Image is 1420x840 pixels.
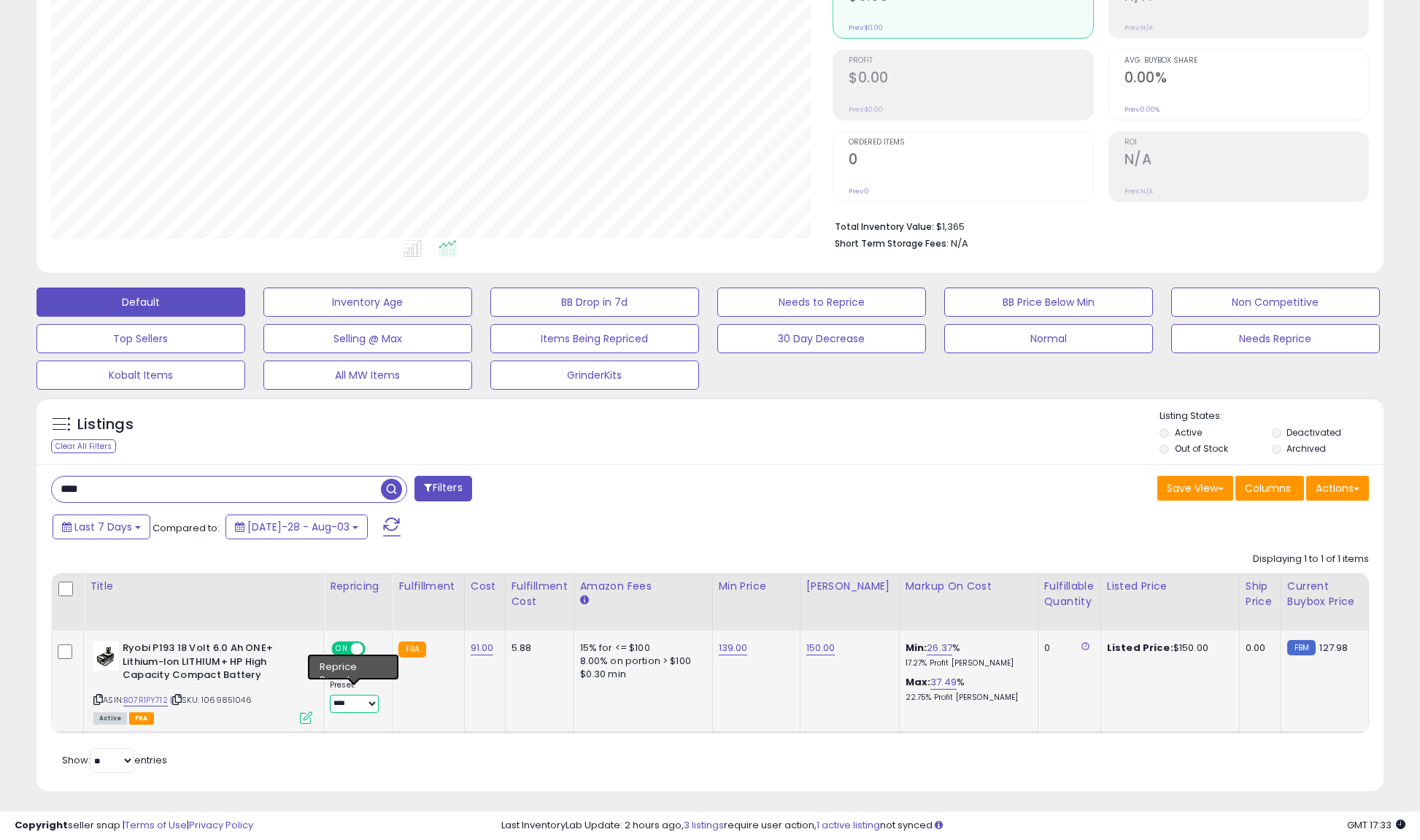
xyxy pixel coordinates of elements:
[580,655,701,668] div: 8.00% on portion > $100
[53,515,150,539] button: Last 7 Days
[77,415,134,435] h5: Listings
[125,818,187,832] a: Terms of Use
[1107,579,1233,594] div: Listed Price
[1306,476,1369,501] button: Actions
[490,288,699,317] button: BB Drop in 7d
[806,641,836,655] a: 150.00
[1124,69,1369,89] h2: 0.00%
[1157,476,1233,501] button: Save View
[15,819,253,833] div: seller snap | |
[1124,139,1369,147] span: ROI
[512,579,568,609] div: Fulfillment Cost
[129,712,154,725] span: FBA
[906,641,927,655] b: Min:
[1124,187,1153,196] small: Prev: N/A
[330,680,381,713] div: Preset:
[580,668,701,681] div: $0.30 min
[123,641,300,686] b: Ryobi P193 18 Volt 6.0 Ah ONE+ Lithium-Ion LITHIUM+ HP High Capacity Compact Battery
[398,579,458,594] div: Fulfillment
[263,288,472,317] button: Inventory Age
[90,579,317,594] div: Title
[835,217,1358,234] li: $1,365
[944,324,1153,353] button: Normal
[363,643,387,655] span: OFF
[930,675,957,690] a: 37.49
[899,573,1038,631] th: The percentage added to the cost of goods (COGS) that forms the calculator for Min & Max prices.
[951,236,968,250] span: N/A
[849,151,1093,171] h2: 0
[1286,442,1326,455] label: Archived
[1287,579,1362,609] div: Current Buybox Price
[74,520,132,534] span: Last 7 Days
[906,658,1027,668] p: 17.27% Profit [PERSON_NAME]
[717,288,926,317] button: Needs to Reprice
[1044,641,1089,655] div: 0
[93,641,312,723] div: ASIN:
[225,515,368,539] button: [DATE]-28 - Aug-03
[36,361,245,390] button: Kobalt Items
[36,288,245,317] button: Default
[51,439,116,453] div: Clear All Filters
[806,579,893,594] div: [PERSON_NAME]
[1124,105,1159,114] small: Prev: 0.00%
[414,476,471,501] button: Filters
[1286,426,1341,439] label: Deactivated
[1159,409,1384,423] p: Listing States:
[849,69,1093,89] h2: $0.00
[490,361,699,390] button: GrinderKits
[849,139,1093,147] span: Ordered Items
[153,521,220,535] span: Compared to:
[1246,579,1275,609] div: Ship Price
[1235,476,1304,501] button: Columns
[719,641,748,655] a: 139.00
[835,220,934,233] b: Total Inventory Value:
[906,676,1027,703] div: %
[1245,481,1291,496] span: Columns
[1287,640,1316,655] small: FBM
[719,579,794,594] div: Min Price
[93,712,127,725] span: All listings currently available for purchase on Amazon
[189,818,253,832] a: Privacy Policy
[123,694,168,706] a: B07R1PY712
[580,594,589,607] small: Amazon Fees.
[93,641,119,671] img: 31SuTWnnr+L._SL40_.jpg
[580,579,706,594] div: Amazon Fees
[1175,426,1202,439] label: Active
[927,641,952,655] a: 26.37
[1107,641,1173,655] b: Listed Price:
[684,818,724,832] a: 3 listings
[835,237,949,250] b: Short Term Storage Fees:
[490,324,699,353] button: Items Being Repriced
[849,23,883,32] small: Prev: $0.00
[1347,818,1405,832] span: 2025-08-11 17:33 GMT
[333,643,351,655] span: ON
[717,324,926,353] button: 30 Day Decrease
[263,361,472,390] button: All MW Items
[1044,579,1095,609] div: Fulfillable Quantity
[1171,324,1380,353] button: Needs Reprice
[36,324,245,353] button: Top Sellers
[944,288,1153,317] button: BB Price Below Min
[849,57,1093,65] span: Profit
[906,641,1027,668] div: %
[1107,641,1228,655] div: $150.00
[849,187,869,196] small: Prev: 0
[247,520,350,534] span: [DATE]-28 - Aug-03
[398,641,425,658] small: FBA
[512,641,563,655] div: 5.88
[1124,23,1153,32] small: Prev: N/A
[330,579,386,594] div: Repricing
[580,641,701,655] div: 15% for <= $100
[1175,442,1228,455] label: Out of Stock
[330,664,381,677] div: Amazon AI
[1171,288,1380,317] button: Non Competitive
[170,694,252,706] span: | SKU: 1069851046
[906,579,1032,594] div: Markup on Cost
[1246,641,1270,655] div: 0.00
[501,819,1405,833] div: Last InventoryLab Update: 2 hours ago, require user action, not synced.
[471,579,499,594] div: Cost
[1253,552,1369,566] div: Displaying 1 to 1 of 1 items
[906,693,1027,703] p: 22.75% Profit [PERSON_NAME]
[15,818,68,832] strong: Copyright
[817,818,880,832] a: 1 active listing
